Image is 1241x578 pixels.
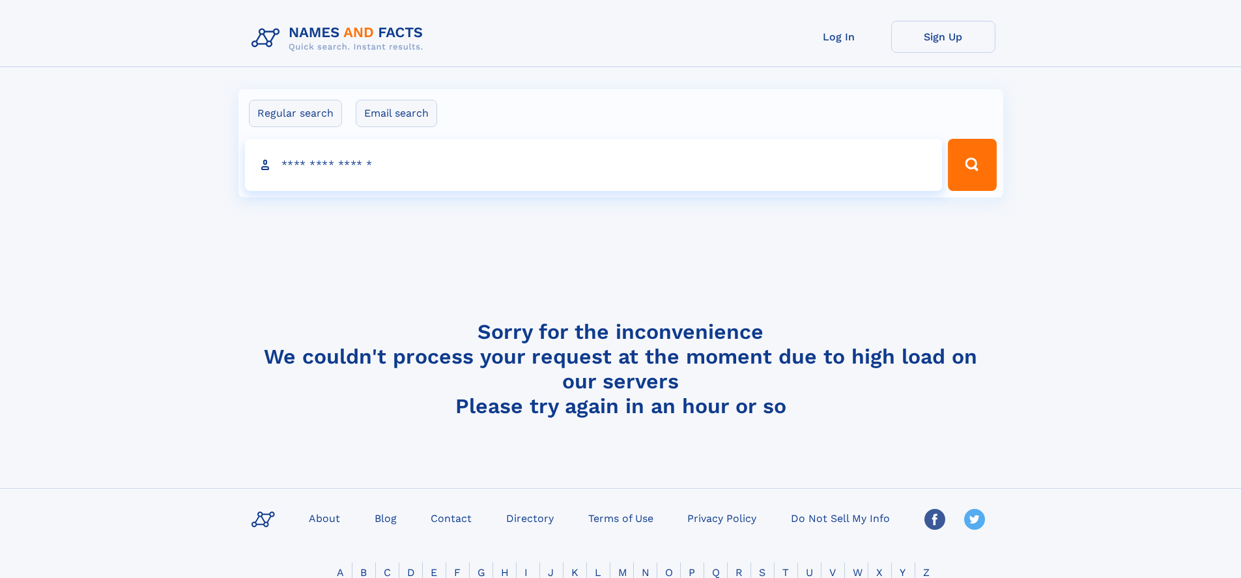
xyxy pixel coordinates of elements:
a: Sign Up [891,21,995,53]
a: Log In [787,21,891,53]
input: search input [245,139,943,191]
img: Logo Names and Facts [246,21,434,56]
a: Do Not Sell My Info [786,508,895,527]
a: About [304,508,345,527]
a: Terms of Use [583,508,659,527]
button: Search Button [948,139,996,191]
a: Contact [425,508,477,527]
label: Regular search [249,100,342,127]
a: Blog [369,508,402,527]
img: Twitter [964,509,985,530]
a: Directory [501,508,559,527]
a: Privacy Policy [682,508,762,527]
img: Facebook [924,509,945,530]
label: Email search [356,100,437,127]
h4: Sorry for the inconvenience We couldn't process your request at the moment due to high load on ou... [246,319,995,418]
